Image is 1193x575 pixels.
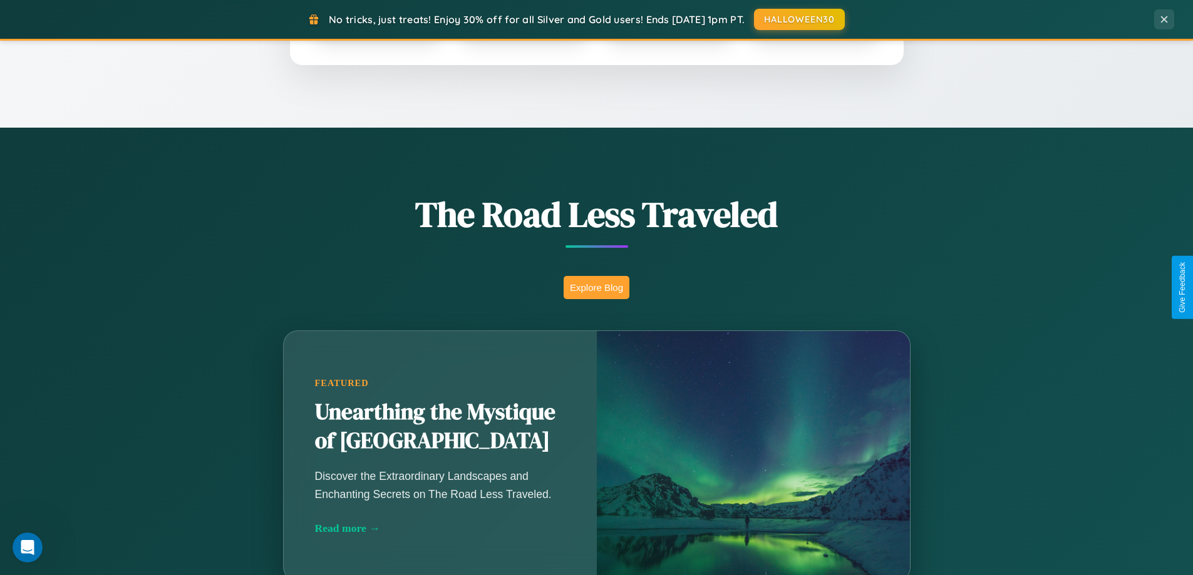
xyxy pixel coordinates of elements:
button: Explore Blog [564,276,629,299]
p: Discover the Extraordinary Landscapes and Enchanting Secrets on The Road Less Traveled. [315,467,566,502]
iframe: Intercom live chat [13,532,43,562]
h2: Unearthing the Mystique of [GEOGRAPHIC_DATA] [315,398,566,455]
span: No tricks, just treats! Enjoy 30% off for all Silver and Gold users! Ends [DATE] 1pm PT. [329,13,745,26]
button: HALLOWEEN30 [754,9,845,30]
div: Give Feedback [1178,262,1187,313]
div: Featured [315,378,566,389]
div: Read more → [315,522,566,535]
h1: The Road Less Traveled [221,190,973,238]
